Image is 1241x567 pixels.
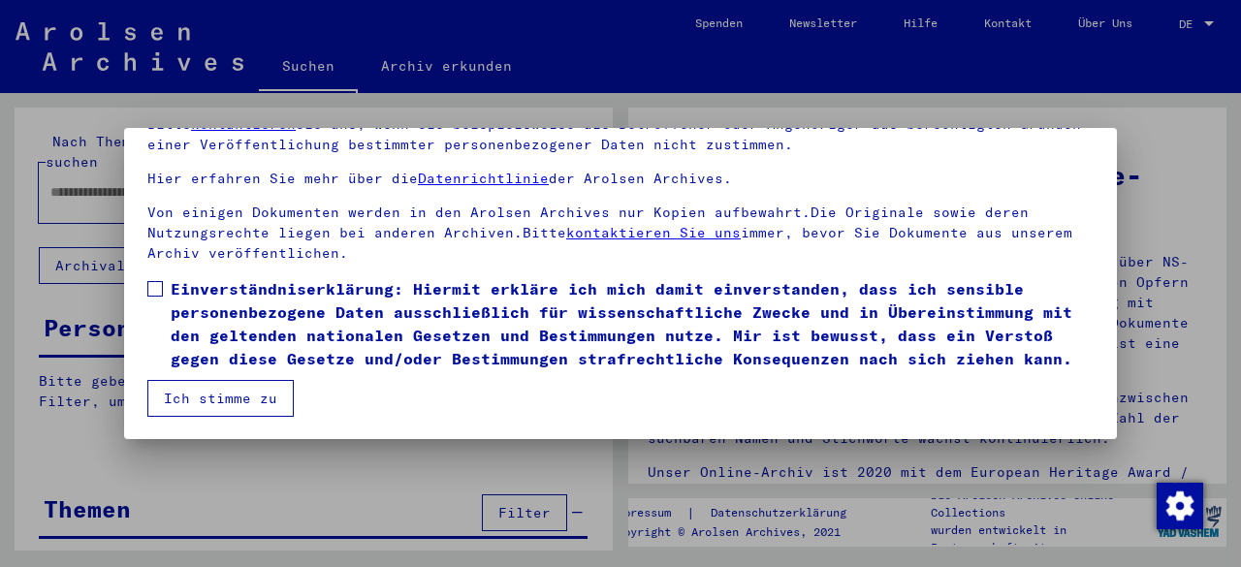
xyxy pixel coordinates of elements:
[147,380,294,417] button: Ich stimme zu
[566,224,741,241] a: kontaktieren Sie uns
[171,277,1094,370] span: Einverständniserklärung: Hiermit erkläre ich mich damit einverstanden, dass ich sensible personen...
[418,170,549,187] a: Datenrichtlinie
[1156,482,1202,528] div: Zustimmung ändern
[147,169,1094,189] p: Hier erfahren Sie mehr über die der Arolsen Archives.
[1157,483,1203,529] img: Zustimmung ändern
[147,114,1094,155] p: Bitte Sie uns, wenn Sie beispielsweise als Betroffener oder Angehöriger aus berechtigten Gründen ...
[147,203,1094,264] p: Von einigen Dokumenten werden in den Arolsen Archives nur Kopien aufbewahrt.Die Originale sowie d...
[191,115,296,133] a: kontaktieren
